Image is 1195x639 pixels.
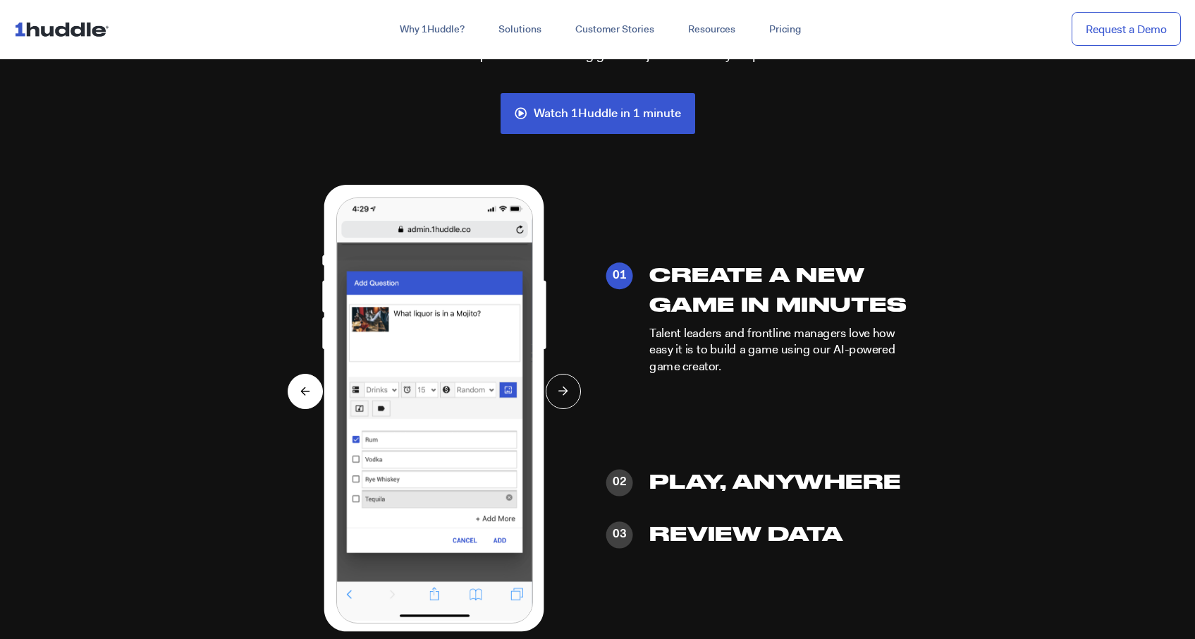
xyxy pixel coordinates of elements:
[606,470,632,497] div: 02
[606,262,632,289] div: 01
[558,17,671,42] a: Customer Stories
[482,17,558,42] a: Solutions
[501,93,695,134] a: Watch 1Huddle in 1 minute
[649,466,916,496] h3: Play, Anywhere
[649,259,916,318] h3: Create a New Game in Minutes
[649,518,916,548] h3: Review Data
[671,17,752,42] a: Resources
[752,17,818,42] a: Pricing
[606,522,632,549] div: 03
[14,16,115,42] img: ...
[534,107,681,120] span: Watch 1Huddle in 1 minute
[383,17,482,42] a: Why 1Huddle?
[1072,12,1181,47] a: Request a Demo
[649,324,916,375] p: Talent leaders and frontline managers love how easy it is to build a game using our AI-powered ga...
